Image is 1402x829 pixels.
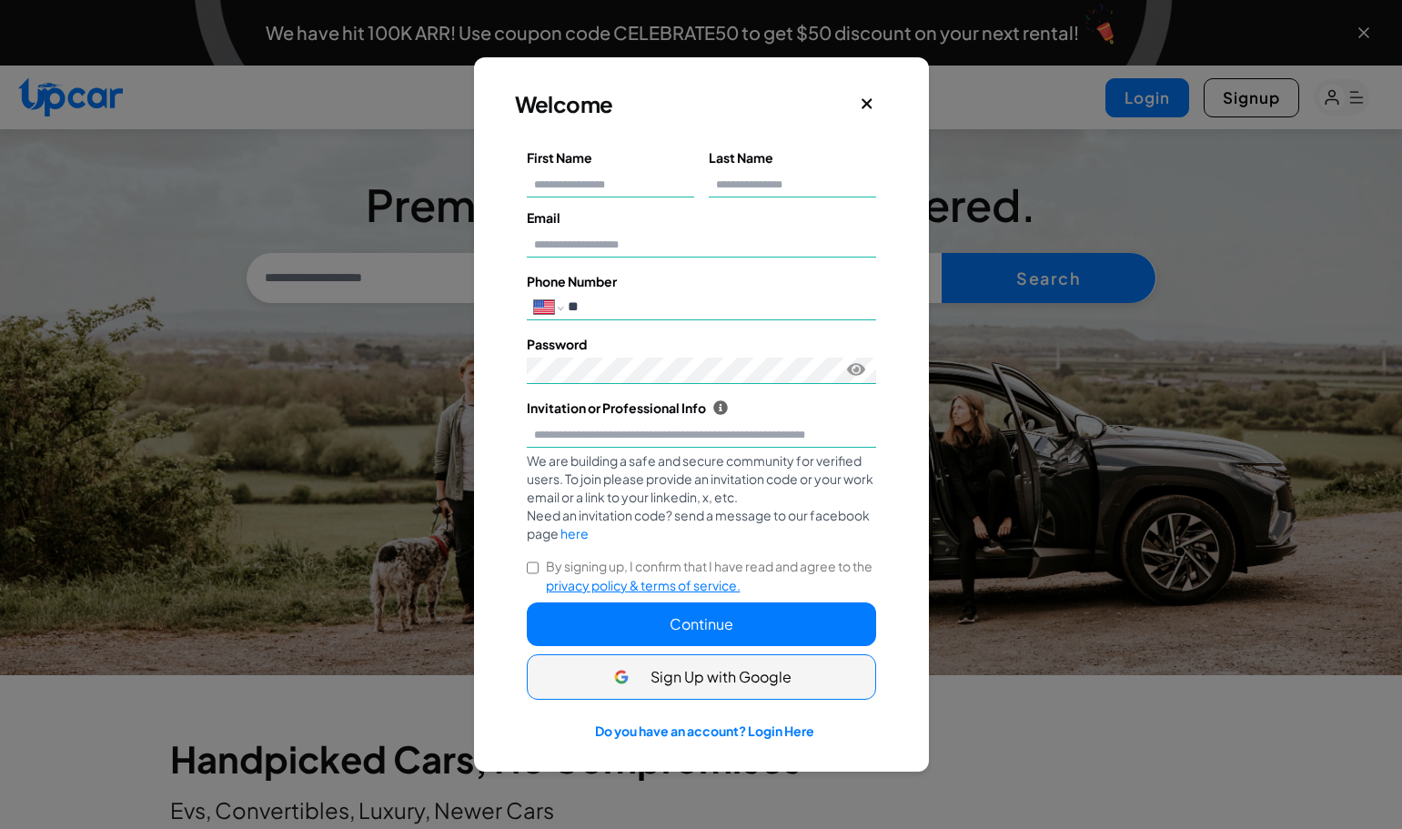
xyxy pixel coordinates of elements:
label: Invitation or Professional Info [527,399,876,418]
div: We are building a safe and secure community for verified users. To join please provide an invitat... [527,451,876,542]
label: Password [527,335,876,354]
label: By signing up, I confirm that I have read and agree to the [546,557,876,595]
span: privacy policy & terms of service. [546,577,741,593]
h3: Welcome [515,89,815,118]
label: First Name [527,148,694,167]
label: Phone Number [527,272,876,291]
button: Close [853,88,881,119]
a: here [560,525,589,541]
button: Toggle password visibility [847,360,865,379]
label: Email [527,208,876,227]
label: Last Name [709,148,876,167]
span: Sign Up with Google [651,666,792,688]
a: Do you have an account? Login Here [595,723,814,739]
button: Sign Up with Google [527,654,876,700]
button: Continue [527,602,876,646]
img: Google Icon [610,666,632,688]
